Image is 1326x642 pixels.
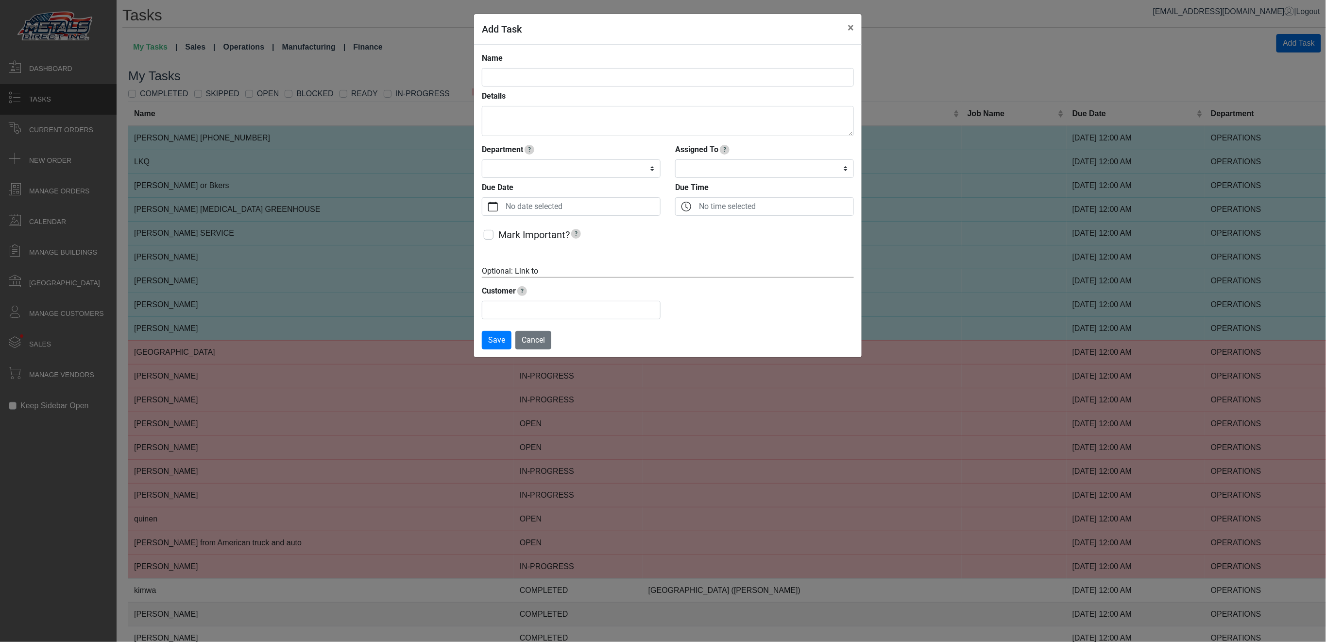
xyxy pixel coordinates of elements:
button: Save [482,331,511,349]
h5: Add Task [482,22,522,36]
strong: Details [482,91,506,101]
strong: Department [482,145,523,154]
strong: Assigned To [675,145,718,154]
label: No date selected [504,198,660,215]
button: calendar [482,198,504,215]
span: Marking a task as important will make it show up at the top of task lists [571,229,581,239]
span: Selecting a department will automatically assign to an employee in that department [525,145,534,155]
button: Close [840,14,862,41]
svg: clock [681,202,691,211]
label: Mark Important? [498,227,582,242]
span: Track who this task is assigned to [720,145,730,155]
label: No time selected [697,198,853,215]
button: clock [676,198,697,215]
span: Start typing to pull up a list of customers. You must select a customer from the list. [517,286,527,296]
strong: Due Date [482,183,513,192]
svg: calendar [488,202,498,211]
span: Save [488,335,505,345]
div: Optional: Link to [482,265,854,278]
strong: Due Time [675,183,709,192]
strong: Name [482,53,503,63]
strong: Customer [482,286,516,295]
button: Cancel [515,331,551,349]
